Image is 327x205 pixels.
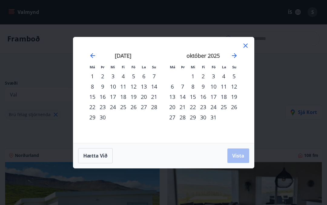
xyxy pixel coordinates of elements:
td: Choose föstudagur, 3. október 2025 as your check-in date. It’s available. [208,71,219,81]
td: Choose laugardagur, 13. september 2025 as your check-in date. It’s available. [139,81,149,92]
td: Choose mánudagur, 27. október 2025 as your check-in date. It’s available. [167,112,177,122]
div: 10 [208,81,219,92]
div: 24 [208,102,219,112]
div: 26 [128,102,139,112]
div: 23 [198,102,208,112]
td: Choose miðvikudagur, 24. september 2025 as your check-in date. It’s available. [108,102,118,112]
div: 25 [118,102,128,112]
div: 7 [149,71,159,81]
td: Choose sunnudagur, 7. september 2025 as your check-in date. It’s available. [149,71,159,81]
div: 1 [188,71,198,81]
div: 7 [177,81,188,92]
div: 14 [177,92,188,102]
small: Mi [111,65,115,69]
button: Hætta við [78,148,113,163]
td: Choose mánudagur, 1. september 2025 as your check-in date. It’s available. [87,71,97,81]
strong: október 2025 [187,52,220,59]
div: 17 [108,92,118,102]
td: Choose fimmtudagur, 23. október 2025 as your check-in date. It’s available. [198,102,208,112]
div: 28 [149,102,159,112]
div: 11 [219,81,229,92]
small: Fö [212,65,216,69]
td: Choose miðvikudagur, 10. september 2025 as your check-in date. It’s available. [108,81,118,92]
td: Choose fimmtudagur, 4. september 2025 as your check-in date. It’s available. [118,71,128,81]
td: Choose föstudagur, 5. september 2025 as your check-in date. It’s available. [128,71,139,81]
div: 20 [139,92,149,102]
td: Choose þriðjudagur, 23. september 2025 as your check-in date. It’s available. [97,102,108,112]
div: 19 [128,92,139,102]
td: Choose laugardagur, 18. október 2025 as your check-in date. It’s available. [219,92,229,102]
div: 5 [128,71,139,81]
div: 29 [87,112,97,122]
div: 16 [198,92,208,102]
div: 9 [97,81,108,92]
div: 26 [229,102,239,112]
td: Choose þriðjudagur, 2. september 2025 as your check-in date. It’s available. [97,71,108,81]
td: Choose föstudagur, 26. september 2025 as your check-in date. It’s available. [128,102,139,112]
span: Hætta við [83,152,107,159]
td: Choose fimmtudagur, 16. október 2025 as your check-in date. It’s available. [198,92,208,102]
div: 13 [167,92,177,102]
small: Þr [101,65,104,69]
small: Fi [202,65,205,69]
div: 2 [97,71,108,81]
td: Choose mánudagur, 20. október 2025 as your check-in date. It’s available. [167,102,177,112]
td: Choose þriðjudagur, 14. október 2025 as your check-in date. It’s available. [177,92,188,102]
div: Move backward to switch to the previous month. [89,52,96,59]
small: Fi [122,65,125,69]
td: Choose laugardagur, 6. september 2025 as your check-in date. It’s available. [139,71,149,81]
td: Choose þriðjudagur, 28. október 2025 as your check-in date. It’s available. [177,112,188,122]
td: Choose laugardagur, 11. október 2025 as your check-in date. It’s available. [219,81,229,92]
td: Choose mánudagur, 15. september 2025 as your check-in date. It’s available. [87,92,97,102]
td: Choose fimmtudagur, 25. september 2025 as your check-in date. It’s available. [118,102,128,112]
td: Choose laugardagur, 27. september 2025 as your check-in date. It’s available. [139,102,149,112]
div: 18 [118,92,128,102]
td: Choose þriðjudagur, 30. september 2025 as your check-in date. It’s available. [97,112,108,122]
td: Choose mánudagur, 8. september 2025 as your check-in date. It’s available. [87,81,97,92]
strong: [DATE] [115,52,131,59]
td: Choose föstudagur, 12. september 2025 as your check-in date. It’s available. [128,81,139,92]
td: Choose fimmtudagur, 2. október 2025 as your check-in date. It’s available. [198,71,208,81]
div: 29 [188,112,198,122]
small: Su [232,65,236,69]
td: Choose sunnudagur, 19. október 2025 as your check-in date. It’s available. [229,92,239,102]
td: Choose þriðjudagur, 21. október 2025 as your check-in date. It’s available. [177,102,188,112]
div: 4 [219,71,229,81]
small: Má [170,65,175,69]
div: 1 [87,71,97,81]
td: Choose miðvikudagur, 22. október 2025 as your check-in date. It’s available. [188,102,198,112]
div: 14 [149,81,159,92]
div: 11 [118,81,128,92]
div: 4 [118,71,128,81]
td: Choose sunnudagur, 5. október 2025 as your check-in date. It’s available. [229,71,239,81]
small: Fö [131,65,135,69]
div: 12 [128,81,139,92]
td: Choose mánudagur, 29. september 2025 as your check-in date. It’s available. [87,112,97,122]
div: 27 [167,112,177,122]
div: 30 [97,112,108,122]
div: 15 [87,92,97,102]
td: Choose föstudagur, 19. september 2025 as your check-in date. It’s available. [128,92,139,102]
div: 30 [198,112,208,122]
td: Choose þriðjudagur, 7. október 2025 as your check-in date. It’s available. [177,81,188,92]
small: Má [90,65,95,69]
td: Choose mánudagur, 22. september 2025 as your check-in date. It’s available. [87,102,97,112]
div: 17 [208,92,219,102]
td: Choose miðvikudagur, 8. október 2025 as your check-in date. It’s available. [188,81,198,92]
div: 22 [87,102,97,112]
div: 15 [188,92,198,102]
div: 22 [188,102,198,112]
td: Choose fimmtudagur, 11. september 2025 as your check-in date. It’s available. [118,81,128,92]
td: Choose sunnudagur, 12. október 2025 as your check-in date. It’s available. [229,81,239,92]
td: Choose fimmtudagur, 30. október 2025 as your check-in date. It’s available. [198,112,208,122]
div: 27 [139,102,149,112]
td: Choose föstudagur, 10. október 2025 as your check-in date. It’s available. [208,81,219,92]
td: Choose föstudagur, 31. október 2025 as your check-in date. It’s available. [208,112,219,122]
div: 6 [167,81,177,92]
td: Choose föstudagur, 17. október 2025 as your check-in date. It’s available. [208,92,219,102]
td: Choose þriðjudagur, 9. september 2025 as your check-in date. It’s available. [97,81,108,92]
div: 23 [97,102,108,112]
div: 12 [229,81,239,92]
td: Choose mánudagur, 6. október 2025 as your check-in date. It’s available. [167,81,177,92]
td: Choose miðvikudagur, 17. september 2025 as your check-in date. It’s available. [108,92,118,102]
